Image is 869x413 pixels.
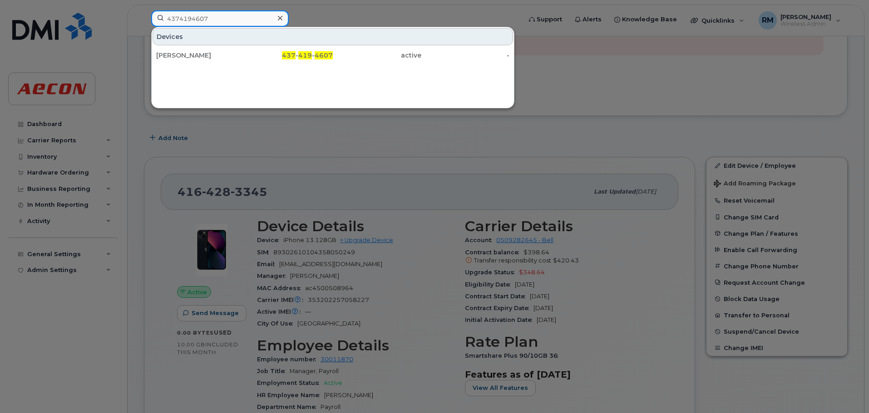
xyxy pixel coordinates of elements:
[153,28,513,45] div: Devices
[282,51,296,59] span: 437
[421,51,510,60] div: -
[245,51,333,60] div: - -
[156,51,245,60] div: [PERSON_NAME]
[298,51,312,59] span: 419
[153,47,513,63] a: [PERSON_NAME]437-419-4607active-
[333,51,421,60] div: active
[151,10,289,27] input: Find something...
[315,51,333,59] span: 4607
